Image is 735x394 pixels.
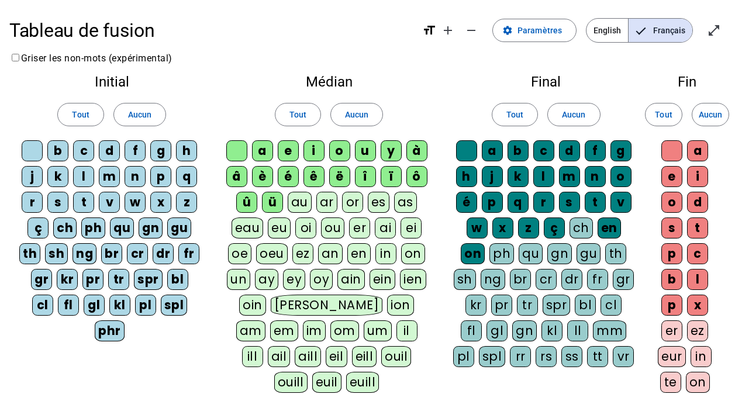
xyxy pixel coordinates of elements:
div: fl [58,295,79,316]
div: ü [262,192,283,213]
div: g [610,140,632,161]
div: kl [541,320,563,341]
span: Tout [289,108,306,122]
div: l [73,166,94,187]
div: q [508,192,529,213]
mat-icon: remove [464,23,478,37]
div: ez [292,243,313,264]
div: fr [587,269,608,290]
div: vr [613,346,634,367]
div: ain [337,269,365,290]
div: au [288,192,312,213]
div: te [660,372,681,393]
div: ch [53,217,77,239]
h1: Tableau de fusion [9,12,413,49]
div: gl [486,320,508,341]
div: ll [567,320,588,341]
div: l [687,269,708,290]
div: ill [242,346,263,367]
button: Tout [57,103,103,126]
div: r [22,192,43,213]
div: kr [57,269,78,290]
div: bl [575,295,596,316]
div: on [686,372,710,393]
span: Aucun [128,108,151,122]
div: dr [153,243,174,264]
div: spr [543,295,571,316]
div: spl [479,346,506,367]
div: e [278,140,299,161]
div: eill [352,346,377,367]
div: ç [27,217,49,239]
div: h [456,166,477,187]
div: pr [82,269,103,290]
div: er [349,217,370,239]
mat-icon: settings [502,25,513,36]
div: ouil [381,346,411,367]
div: u [355,140,376,161]
div: mm [593,320,626,341]
h2: Initial [19,75,205,89]
div: d [687,192,708,213]
div: ê [303,166,325,187]
div: th [605,243,626,264]
button: Diminuer la taille de la police [460,19,483,42]
div: in [691,346,712,367]
input: Griser les non-mots (expérimental) [12,54,19,61]
div: ion [387,295,414,316]
div: ng [73,243,96,264]
div: w [125,192,146,213]
div: oy [310,269,333,290]
mat-button-toggle-group: Language selection [586,18,693,43]
div: in [375,243,396,264]
button: Tout [492,103,538,126]
button: Tout [275,103,321,126]
h2: Final [453,75,639,89]
div: oi [295,217,316,239]
div: am [236,320,265,341]
div: ez [687,320,708,341]
div: h [176,140,197,161]
div: as [394,192,417,213]
div: w [467,217,488,239]
div: qu [110,217,134,239]
div: n [125,166,146,187]
div: th [19,243,40,264]
div: b [508,140,529,161]
span: Aucun [699,108,722,122]
div: b [661,269,682,290]
div: spr [134,269,163,290]
div: fl [461,320,482,341]
div: b [47,140,68,161]
button: Aucun [547,103,600,126]
div: ç [544,217,565,239]
div: ng [481,269,505,290]
div: rs [536,346,557,367]
div: t [687,217,708,239]
div: or [342,192,363,213]
div: ï [381,166,402,187]
div: om [330,320,359,341]
div: ai [375,217,396,239]
div: m [99,166,120,187]
div: o [329,140,350,161]
div: cl [32,295,53,316]
div: rr [510,346,531,367]
div: [PERSON_NAME] [271,295,382,316]
div: p [661,243,682,264]
div: x [492,217,513,239]
mat-icon: format_size [422,23,436,37]
div: l [533,166,554,187]
div: ch [570,217,593,239]
div: e [661,166,682,187]
div: c [73,140,94,161]
div: il [396,320,417,341]
div: à [406,140,427,161]
div: s [559,192,580,213]
div: ph [489,243,514,264]
div: ouill [274,372,308,393]
div: g [150,140,171,161]
span: English [586,19,628,42]
div: pl [135,295,156,316]
div: gn [512,320,537,341]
